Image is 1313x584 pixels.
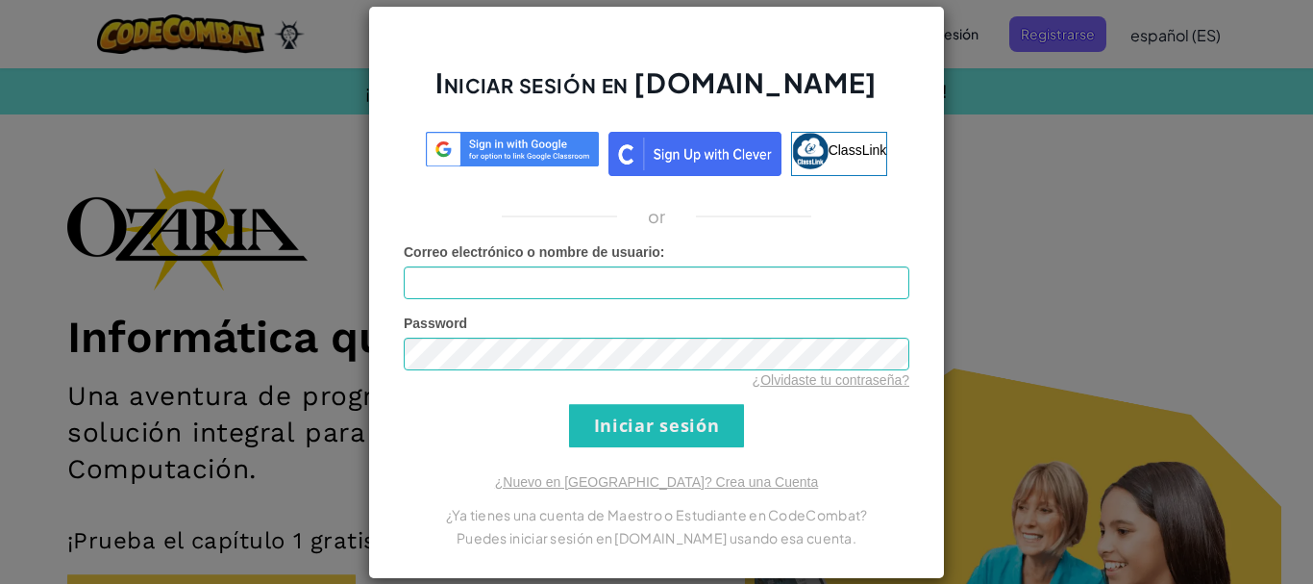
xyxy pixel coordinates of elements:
span: ClassLink [829,141,887,157]
p: or [648,205,666,228]
img: log-in-google-sso.svg [426,132,599,167]
input: Iniciar sesión [569,404,744,447]
span: Correo electrónico o nombre de usuario [404,244,660,260]
p: Puedes iniciar sesión en [DOMAIN_NAME] usando esa cuenta. [404,526,909,549]
img: clever_sso_button@2x.png [608,132,781,176]
a: ¿Olvidaste tu contraseña? [753,372,909,388]
label: : [404,242,665,262]
p: ¿Ya tienes una cuenta de Maestro o Estudiante en CodeCombat? [404,503,909,526]
span: Password [404,316,467,331]
img: classlink-logo-small.png [792,133,829,169]
a: ¿Nuevo en [GEOGRAPHIC_DATA]? Crea una Cuenta [495,474,818,490]
h2: Iniciar sesión en [DOMAIN_NAME] [404,64,909,120]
